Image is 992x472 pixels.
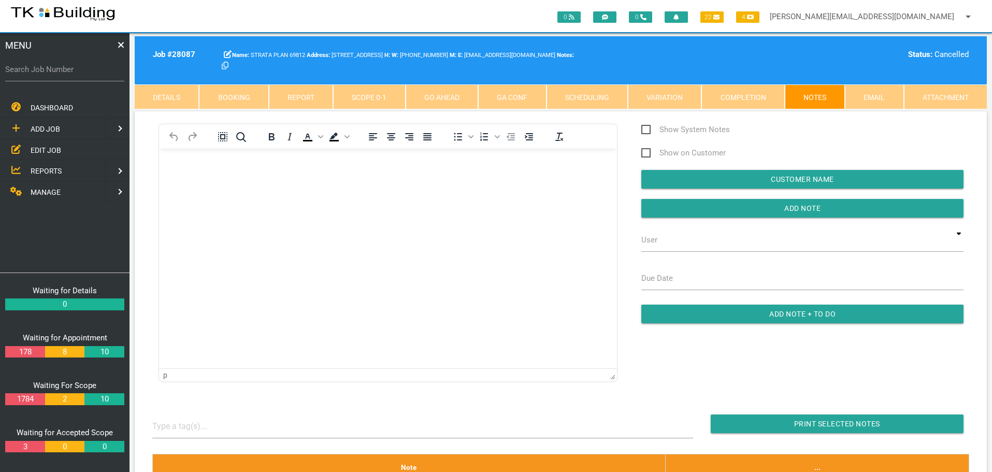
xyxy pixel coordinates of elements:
[5,393,45,405] a: 1784
[419,130,436,144] button: Justify
[476,130,501,144] div: Numbered list
[610,370,615,380] div: Press the Up and Down arrow keys to resize the editor.
[382,130,400,144] button: Align center
[45,346,84,358] a: 8
[84,346,124,358] a: 10
[269,84,333,109] a: Report
[5,64,124,76] label: Search Job Number
[232,52,305,59] span: STRATA PLAN 69812
[199,84,268,109] a: Booking
[628,84,701,109] a: Variation
[502,130,520,144] button: Decrease indent
[641,273,673,284] label: Due Date
[45,393,84,405] a: 2
[45,441,84,453] a: 0
[84,393,124,405] a: 10
[641,199,964,218] input: Add Note
[641,123,730,136] span: Show System Notes
[222,62,228,71] a: Click here copy customer information.
[845,84,903,109] a: Email
[392,52,398,59] b: W:
[629,11,652,23] span: 0
[31,146,61,154] span: EDIT JOB
[299,130,325,144] div: Text color Black
[5,441,45,453] a: 3
[5,346,45,358] a: 178
[641,147,726,160] span: Show on Customer
[307,52,383,59] span: [STREET_ADDRESS]
[163,371,167,379] div: p
[785,84,845,109] a: Notes
[406,84,478,109] a: Go Ahead
[384,52,390,59] b: H:
[641,170,964,189] input: Customer Name
[364,130,382,144] button: Align left
[31,104,73,112] span: DASHBOARD
[159,149,617,368] iframe: Rich Text Area
[641,305,964,323] input: Add Note + To Do
[153,50,195,59] b: Job # 28087
[711,414,964,433] input: Print Selected Notes
[165,130,183,144] button: Undo
[5,38,32,52] span: MENU
[31,167,62,175] span: REPORTS
[10,5,116,22] img: s3file
[84,441,124,453] a: 0
[31,188,61,196] span: MANAGE
[458,52,555,59] span: [EMAIL_ADDRESS][DOMAIN_NAME]
[450,52,456,59] b: M:
[5,298,124,310] a: 0
[281,130,298,144] button: Italic
[263,130,280,144] button: Bold
[701,84,784,109] a: Completion
[232,130,250,144] button: Find and replace
[700,11,724,23] span: 22
[23,333,107,342] a: Waiting for Appointment
[33,381,96,390] a: Waiting For Scope
[384,52,392,59] span: Home Phone
[307,52,330,59] b: Address:
[547,84,628,109] a: Scheduling
[33,286,97,295] a: Waiting for Details
[183,130,201,144] button: Redo
[478,84,546,109] a: GA Conf
[31,125,60,133] span: ADD JOB
[392,52,448,59] span: [PHONE_NUMBER]
[904,84,987,109] a: Attachment
[736,11,759,23] span: 4
[908,50,932,59] b: Status:
[520,130,538,144] button: Increase indent
[135,84,199,109] a: Details
[152,414,230,438] input: Type a tag(s)...
[551,130,568,144] button: Clear formatting
[773,49,969,61] div: Cancelled
[400,130,418,144] button: Align right
[449,130,475,144] div: Bullet list
[557,52,574,59] b: Notes:
[557,11,581,23] span: 0
[232,52,249,59] b: Name:
[214,130,232,144] button: Select all
[325,130,351,144] div: Background color Black
[458,52,463,59] b: E:
[17,428,113,437] a: Waiting for Accepted Scope
[333,84,405,109] a: Scope 0-1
